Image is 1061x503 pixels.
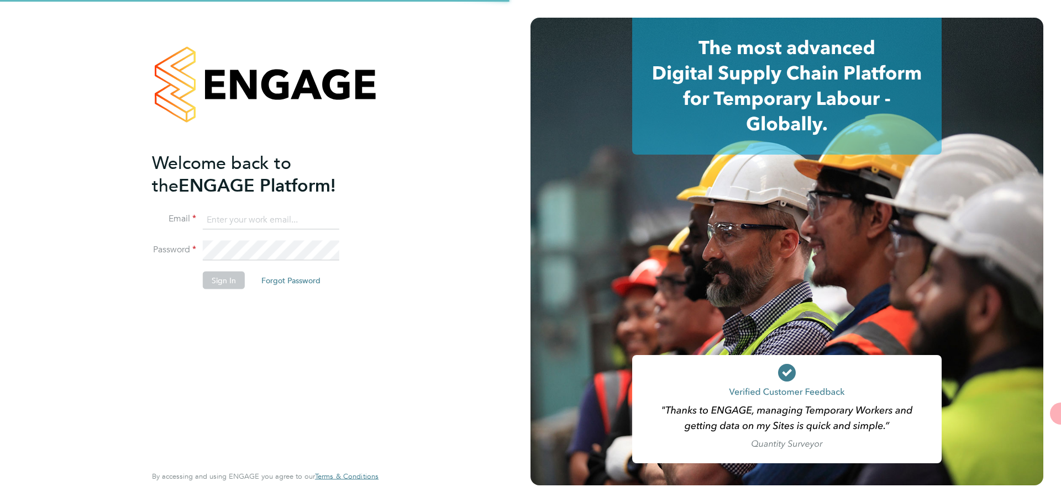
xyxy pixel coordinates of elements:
label: Email [152,213,196,225]
input: Enter your work email... [203,210,339,230]
h2: ENGAGE Platform! [152,151,367,197]
label: Password [152,244,196,256]
button: Forgot Password [253,272,329,289]
a: Terms & Conditions [315,472,379,481]
button: Sign In [203,272,245,289]
span: By accessing and using ENGAGE you agree to our [152,472,379,481]
span: Welcome back to the [152,152,291,196]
